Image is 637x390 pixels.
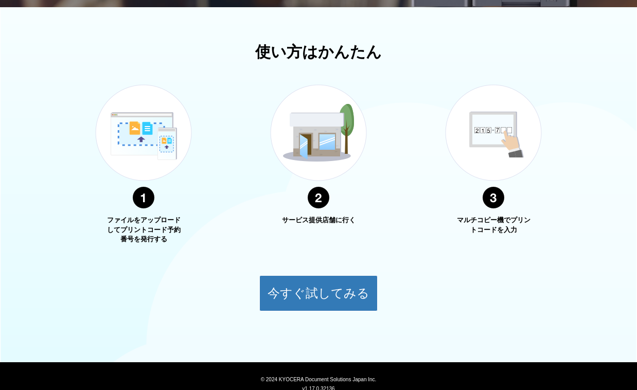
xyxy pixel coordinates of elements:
[455,216,532,235] p: マルチコピー機でプリントコードを入力
[259,275,378,311] button: 今すぐ試してみる
[105,216,182,244] p: ファイルをアップロードしてプリントコード予約番号を発行する
[280,216,357,225] p: サービス提供店舗に行く
[261,376,377,382] span: © 2024 KYOCERA Document Solutions Japan Inc.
